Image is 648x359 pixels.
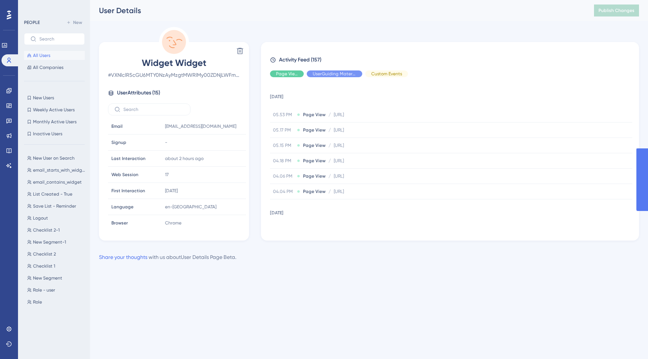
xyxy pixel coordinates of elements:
button: Save List - Reminder [24,202,89,211]
span: Role - user [33,287,55,293]
span: 03.29 PM [273,228,294,234]
button: Role - user [24,286,89,295]
span: New Segment-1 [33,239,66,245]
button: Checklist 2-1 [24,226,89,235]
span: / [384,228,386,234]
input: Search [39,36,78,42]
span: Page View [276,71,298,77]
button: List Created - True [24,190,89,199]
span: Checklist 1 [33,263,55,269]
span: 04.04 PM [273,188,294,194]
button: Checklist 1 [24,262,89,271]
span: Save List - Reminder [33,203,76,209]
button: Weekly Active Users [24,105,85,114]
span: List Created - True [33,191,72,197]
button: All Companies [24,63,85,72]
span: Logout [33,215,48,221]
span: All Users [33,52,50,58]
span: Resource Center Code Snippet Click [303,228,381,234]
button: New Segment [24,274,89,283]
span: New Users [33,95,54,101]
span: Chrome [165,220,181,226]
span: All Companies [33,64,63,70]
span: 05.53 PM [273,112,294,118]
td: [DATE] [270,199,632,223]
span: Checklist 2-1 [33,227,60,233]
time: [DATE] [165,188,178,193]
span: [URL] [334,142,344,148]
span: 17 [165,172,169,178]
div: User Details [99,5,575,16]
button: New Users [24,93,85,102]
span: 04.06 PM [273,173,294,179]
time: about 2 hours ago [165,156,204,161]
div: PEOPLE [24,19,40,25]
span: UserGuiding Material [313,71,356,77]
span: Language [111,204,133,210]
span: [URL] [334,112,344,118]
span: Weekly Active Users [33,107,75,113]
span: [URL] [334,188,344,194]
button: Role [24,298,89,307]
span: / [328,158,331,164]
span: User Attributes ( 15 ) [117,88,160,97]
button: All Users [24,51,85,60]
span: Widget Widget [108,57,240,69]
span: / [328,112,331,118]
button: email_contains_widget [24,178,89,187]
button: email_starts_with_widget [24,166,89,175]
span: New User on Search [33,155,75,161]
span: Page View [303,158,325,164]
button: Logout [24,214,89,223]
span: email_starts_with_widget [33,167,86,173]
span: New Segment [33,275,62,281]
iframe: UserGuiding AI Assistant Launcher [616,329,639,352]
span: [URL] [334,173,344,179]
span: 05.17 PM [273,127,294,133]
span: Inactive Users [33,131,62,137]
span: Page View [303,127,325,133]
span: [URL] [334,158,344,164]
span: Signup [111,139,126,145]
span: Page View [303,142,325,148]
span: / [328,173,331,179]
span: 05.15 PM [273,142,294,148]
button: New User on Search [24,154,89,163]
span: / [328,188,331,194]
span: Checklist 2 [33,251,56,257]
span: Monthly Active Users [33,119,76,125]
span: [EMAIL_ADDRESS][DOMAIN_NAME] [165,123,236,129]
span: Browser [111,220,128,226]
span: New [73,19,82,25]
button: Checklist 2 [24,250,89,259]
a: Share your thoughts [99,254,147,260]
span: Publish Changes [598,7,634,13]
span: Last Interaction [111,156,145,162]
span: Activity Feed (157) [279,55,321,64]
span: email_contains_widget [33,179,82,185]
span: Custom Events [371,71,402,77]
span: First Interaction [111,188,145,194]
span: 04.18 PM [273,158,294,164]
button: Inactive Users [24,129,85,138]
span: Page View [303,188,325,194]
span: Page View [303,173,325,179]
button: New [64,18,85,27]
div: with us about User Details Page Beta . [99,253,236,262]
span: Web Session [111,172,138,178]
span: [URL] [334,127,344,133]
span: # VXNlclR5cGU6MTY0NzAyMzgtMWRlMy00ZDNjLWFmMjktMzQ2MTY4MWRjOGY4 [108,70,240,79]
span: - [165,139,167,145]
span: / [328,142,331,148]
button: Publish Changes [594,4,639,16]
span: Role [33,299,42,305]
button: New Segment-1 [24,238,89,247]
span: Page View [303,112,325,118]
span: Email [111,123,123,129]
span: en-[GEOGRAPHIC_DATA] [165,204,216,210]
span: HK - New Resource Center [389,228,444,234]
span: / [328,127,331,133]
td: [DATE] [270,83,632,107]
input: Search [123,107,184,112]
button: Monthly Active Users [24,117,85,126]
